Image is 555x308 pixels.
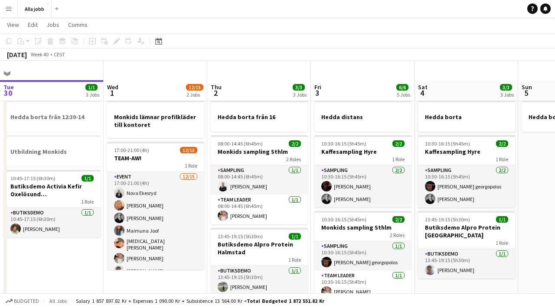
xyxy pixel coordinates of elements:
[7,50,27,59] div: [DATE]
[18,0,52,17] button: Alla jobb
[396,84,408,91] span: 6/6
[106,88,118,98] span: 1
[289,140,301,147] span: 2/2
[417,88,428,98] span: 4
[3,170,101,237] app-job-card: 10:45-17:15 (6h30m)1/1Butiksdemo Activia Kefir Oxelösund ([GEOGRAPHIC_DATA])1 RoleButiksdemo1/110...
[500,84,512,91] span: 3/3
[418,101,515,132] app-job-card: Hedda borta
[314,135,411,207] app-job-card: 10:30-16:15 (5h45m)2/2Kaffesampling Hyre1 RoleSampling2/210:30-16:15 (5h45m)[PERSON_NAME][PERSON_...
[3,83,14,91] span: Tue
[286,156,301,162] span: 2 Roles
[522,83,532,91] span: Sun
[293,91,307,98] div: 3 Jobs
[211,83,222,91] span: Thu
[3,148,101,156] h3: Utbildning Monkids
[418,224,515,239] h3: Butiksdemo Alpro Protein [GEOGRAPHIC_DATA]
[418,148,515,156] h3: Kaffesampling Hyre
[65,19,91,30] a: Comms
[211,113,308,121] h3: Hedda borta från 16
[397,91,410,98] div: 5 Jobs
[314,148,411,156] h3: Kaffesampling Hyre
[500,91,514,98] div: 3 Jobs
[81,198,94,205] span: 1 Role
[3,19,23,30] a: View
[211,195,308,224] app-card-role: Team Leader1/108:00-14:45 (6h45m)[PERSON_NAME]
[211,165,308,195] app-card-role: Sampling1/108:00-14:45 (6h45m)[PERSON_NAME]
[392,140,405,147] span: 2/2
[392,156,405,162] span: 1 Role
[211,266,308,295] app-card-role: Butiksdemo1/113:45-19:15 (5h30m)[PERSON_NAME]
[425,140,470,147] span: 10:30-16:15 (5h45m)
[107,113,204,129] h3: Monkids lämnar profilkläder till kontoret
[3,101,101,132] app-job-card: Hedda borta från 12:30-14
[418,165,515,207] app-card-role: Sampling2/210:30-16:15 (5h45m)[PERSON_NAME] georgopolos[PERSON_NAME]
[211,148,308,156] h3: Monkids sampling Sthlm
[247,298,324,304] span: Total Budgeted 1 872 551.82 kr
[114,147,149,153] span: 17:00-21:00 (4h)
[211,228,308,295] app-job-card: 13:45-19:15 (5h30m)1/1Butiksdemo Alpro Protein Halmstad1 RoleButiksdemo1/113:45-19:15 (5h30m)[PER...
[180,147,197,153] span: 12/15
[496,240,508,246] span: 1 Role
[48,298,69,304] span: All jobs
[321,140,366,147] span: 10:30-16:15 (5h45m)
[209,88,222,98] span: 2
[107,101,204,138] app-job-card: Monkids lämnar profilkläder till kontoret
[107,142,204,270] app-job-card: 17:00-21:00 (4h)12/15TEAM-AW!1 RoleEvent12/1517:00-21:00 (4h)Nova Ekesryd[PERSON_NAME][PERSON_NAM...
[185,162,197,169] span: 1 Role
[107,154,204,162] h3: TEAM-AW!
[107,83,118,91] span: Wed
[321,216,366,223] span: 10:30-16:15 (5h45m)
[418,135,515,207] app-job-card: 10:30-16:15 (5h45m)2/2Kaffesampling Hyre1 RoleSampling2/210:30-16:15 (5h45m)[PERSON_NAME] georgop...
[76,298,324,304] div: Salary 1 857 897.82 kr + Expenses 1 090.00 kr + Subsistence 13 564.00 kr =
[28,21,38,29] span: Edit
[14,298,39,304] span: Budgeted
[314,211,411,300] div: 10:30-16:15 (5h45m)2/2Monkids sampling Sthlm2 RolesSampling1/110:30-16:15 (5h45m)[PERSON_NAME] ge...
[418,83,428,91] span: Sat
[24,19,41,30] a: Edit
[496,156,508,162] span: 1 Role
[314,83,321,91] span: Fri
[7,21,19,29] span: View
[4,296,40,306] button: Budgeted
[314,224,411,231] h3: Monkids sampling Sthlm
[314,113,411,121] h3: Hedda distans
[3,135,101,166] app-job-card: Utbildning Monkids
[3,208,101,237] app-card-role: Butiksdemo1/110:45-17:15 (6h30m)[PERSON_NAME]
[29,51,50,58] span: Week 40
[418,113,515,121] h3: Hedda borta
[314,271,411,300] app-card-role: Team Leader1/110:30-16:15 (5h45m)[PERSON_NAME]
[46,21,59,29] span: Jobs
[2,88,14,98] span: 30
[3,182,101,198] h3: Butiksdemo Activia Kefir Oxelösund ([GEOGRAPHIC_DATA])
[314,101,411,132] app-job-card: Hedda distans
[496,216,508,223] span: 1/1
[293,84,305,91] span: 3/3
[218,233,263,240] span: 13:45-19:15 (5h30m)
[68,21,88,29] span: Comms
[390,232,405,238] span: 2 Roles
[85,84,98,91] span: 1/1
[43,19,63,30] a: Jobs
[496,140,508,147] span: 2/2
[288,256,301,263] span: 1 Role
[313,88,321,98] span: 3
[218,140,263,147] span: 08:00-14:45 (6h45m)
[86,91,99,98] div: 3 Jobs
[211,101,308,132] app-job-card: Hedda borta från 16
[418,211,515,279] app-job-card: 13:45-19:15 (5h30m)1/1Butiksdemo Alpro Protein [GEOGRAPHIC_DATA]1 RoleButiksdemo1/113:45-19:15 (5...
[314,241,411,271] app-card-role: Sampling1/110:30-16:15 (5h45m)[PERSON_NAME] georgopolos
[3,113,101,121] h3: Hedda borta från 12:30-14
[186,91,203,98] div: 2 Jobs
[211,135,308,224] app-job-card: 08:00-14:45 (6h45m)2/2Monkids sampling Sthlm2 RolesSampling1/108:00-14:45 (6h45m)[PERSON_NAME]Tea...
